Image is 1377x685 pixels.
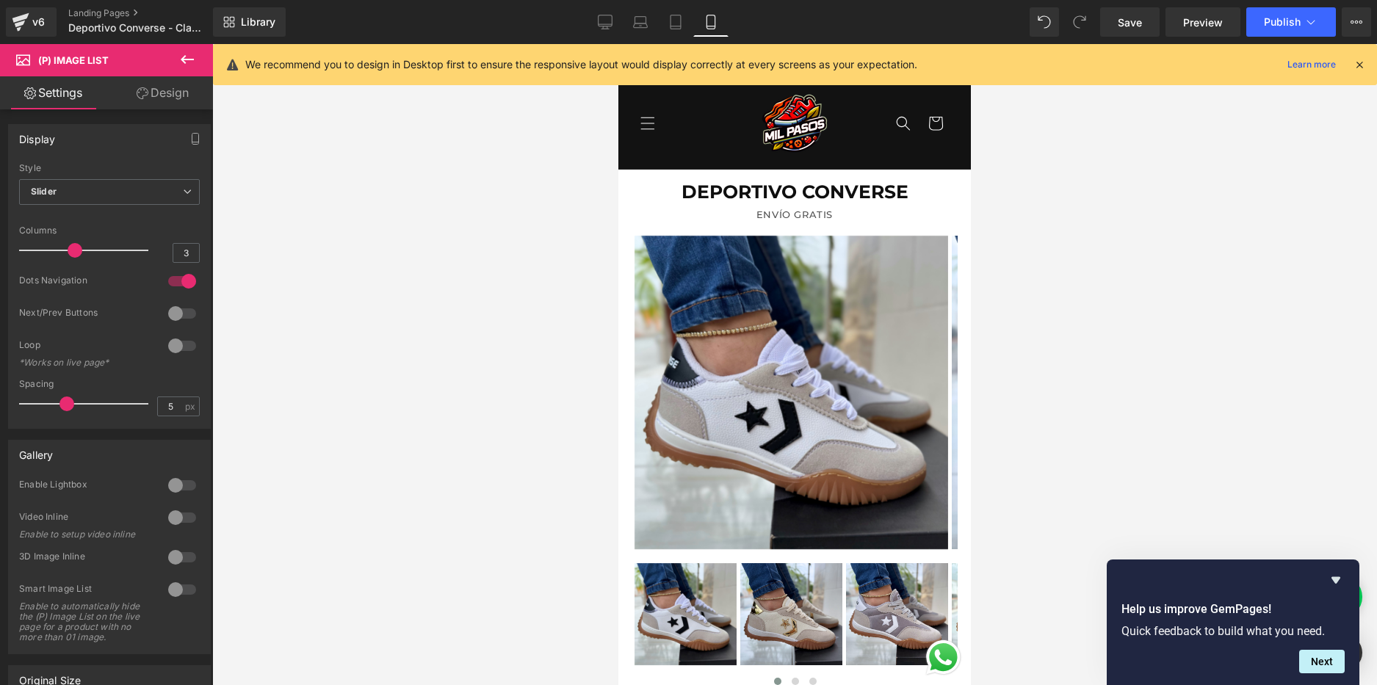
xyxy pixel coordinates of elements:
[623,7,658,37] a: Laptop
[19,358,151,368] div: *Works on live page*
[143,46,209,112] img: Mil Pasos Colombia
[6,7,57,37] a: v6
[1246,7,1336,37] button: Publish
[1264,16,1301,28] span: Publish
[245,57,917,73] p: We recommend you to design in Desktop first to ensure the responsive layout would display correct...
[19,339,153,355] div: Loop
[1030,7,1059,37] button: Undo
[19,307,153,322] div: Next/Prev Buttons
[109,76,216,109] a: Design
[1118,15,1142,30] span: Save
[19,583,153,598] div: Smart Image List
[54,2,320,30] div: Anuncio
[1065,7,1094,37] button: Redo
[1282,56,1342,73] a: Learn more
[16,519,118,621] img: CONVERSE CLASSICS
[31,186,57,197] b: Slider
[19,529,151,540] div: Enable to setup video inline
[19,551,153,566] div: 3D Image Inline
[1121,624,1345,638] p: Quick feedback to build what you need.
[1299,650,1345,673] button: Next question
[588,7,623,37] a: Desktop
[269,63,301,95] summary: Búsqueda
[19,275,153,290] div: Dots Navigation
[54,2,320,30] div: 2 de 2
[1121,571,1345,673] div: Help us improve GemPages!
[22,162,330,179] p: ENVÍO GRATIS
[19,379,200,389] div: Spacing
[63,137,290,159] strong: DEPORTIVO CONVERSE
[305,593,345,634] a: Send a message via WhatsApp
[185,402,198,411] span: px
[138,40,215,117] a: Mil Pasos Colombia
[1121,601,1345,618] h2: Help us improve GemPages!
[16,192,330,505] img: CONVERSE CLASSICS
[658,7,693,37] a: Tablet
[29,12,48,32] div: v6
[19,511,153,526] div: Video Inline
[333,519,435,621] img: CONVERSE CLASSICS
[305,593,345,634] div: Open WhatsApp chat
[19,225,200,236] div: Columns
[38,54,109,66] span: (P) Image List
[1183,15,1223,30] span: Preview
[228,519,330,621] img: CONVERSE CLASSICS
[13,63,46,95] summary: Menú
[19,601,151,642] div: Enable to automatically hide the (P) Image List on the live page for a product with no more than ...
[19,163,200,173] div: Style
[333,192,647,505] img: CONVERSE CLASSICS
[19,479,153,494] div: Enable Lightbox
[19,441,53,461] div: Gallery
[19,125,55,145] div: Display
[241,15,275,29] span: Library
[122,519,224,621] img: CONVERSE CLASSICS
[1165,7,1240,37] a: Preview
[68,7,234,19] a: Landing Pages
[68,22,206,34] span: Deportivo Converse - Classic
[1342,7,1371,37] button: More
[213,7,286,37] a: New Library
[693,7,729,37] a: Mobile
[1327,571,1345,589] button: Hide survey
